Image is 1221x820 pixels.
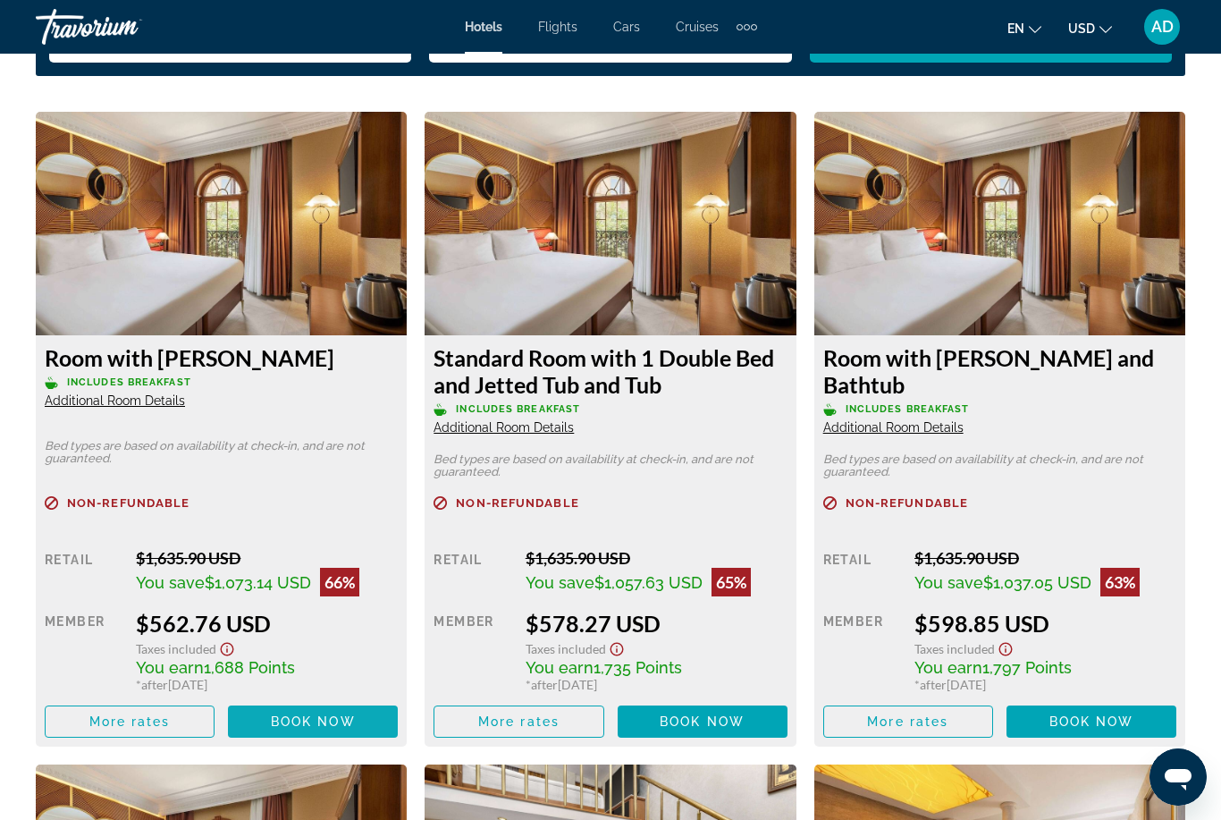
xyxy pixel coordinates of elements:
span: $1,057.63 USD [594,573,703,592]
div: $1,635.90 USD [914,548,1176,568]
a: Travorium [36,4,215,50]
button: More rates [434,706,603,738]
span: $1,073.14 USD [205,573,311,592]
span: 1,688 Points [204,658,295,677]
span: Taxes included [526,641,606,656]
button: Show Taxes and Fees disclaimer [606,637,627,657]
span: Book now [660,714,745,729]
button: Change language [1007,15,1041,41]
p: Bed types are based on availability at check-in, and are not guaranteed. [823,453,1176,478]
span: after [920,677,947,692]
span: after [531,677,558,692]
span: Additional Room Details [823,420,964,435]
button: Show Taxes and Fees disclaimer [995,637,1016,657]
span: Includes Breakfast [846,403,970,415]
button: Check-in date: Nov 23, 2025 Check-out date: Nov 29, 2025 [49,18,411,63]
span: USD [1068,21,1095,36]
span: Taxes included [136,641,216,656]
div: Member [45,610,122,692]
div: $598.85 USD [914,610,1176,637]
div: 66% [320,568,359,596]
h3: Room with [PERSON_NAME] and Bathtub [823,344,1176,398]
div: Search widget [49,18,1172,63]
button: Book now [1006,706,1176,738]
span: You save [526,573,594,592]
button: Book now [618,706,787,738]
div: Retail [45,548,122,596]
button: More rates [823,706,993,738]
img: eed76ffd-f082-4c9d-8ed0-624f7c9deedc.jpeg [36,112,407,335]
span: You earn [136,658,204,677]
div: 63% [1100,568,1140,596]
div: * [DATE] [526,677,787,692]
img: eed76ffd-f082-4c9d-8ed0-624f7c9deedc.jpeg [425,112,796,335]
span: Book now [271,714,356,729]
button: Extra navigation items [737,13,757,41]
img: eed76ffd-f082-4c9d-8ed0-624f7c9deedc.jpeg [814,112,1185,335]
span: You earn [526,658,594,677]
span: AD [1151,18,1174,36]
span: 1,797 Points [982,658,1072,677]
a: Cruises [676,20,719,34]
span: Taxes included [914,641,995,656]
button: Book now [228,706,398,738]
span: Includes Breakfast [67,376,191,388]
span: $1,037.05 USD [983,573,1091,592]
div: $1,635.90 USD [526,548,787,568]
div: Member [823,610,901,692]
p: Bed types are based on availability at check-in, and are not guaranteed. [434,453,787,478]
span: Book now [1049,714,1134,729]
span: after [141,677,168,692]
span: You earn [914,658,982,677]
div: * [DATE] [914,677,1176,692]
span: More rates [867,714,948,729]
button: User Menu [1139,8,1185,46]
a: Flights [538,20,577,34]
span: You save [914,573,983,592]
div: * [DATE] [136,677,398,692]
button: Change currency [1068,15,1112,41]
span: Includes Breakfast [456,403,580,415]
div: $1,635.90 USD [136,548,398,568]
span: 1,735 Points [594,658,682,677]
div: $578.27 USD [526,610,787,637]
h3: Room with [PERSON_NAME] [45,344,398,371]
a: Cars [613,20,640,34]
span: Additional Room Details [434,420,574,435]
p: Bed types are based on availability at check-in, and are not guaranteed. [45,440,398,465]
span: Additional Room Details [45,393,185,408]
button: More rates [45,706,215,738]
div: Member [434,610,511,692]
h3: Standard Room with 1 Double Bed and Jetted Tub and Tub [434,344,787,398]
span: More rates [89,714,171,729]
span: You save [136,573,205,592]
span: Non-refundable [846,497,968,509]
span: More rates [478,714,560,729]
a: Hotels [465,20,502,34]
div: $562.76 USD [136,610,398,637]
span: Non-refundable [67,497,189,509]
span: Non-refundable [456,497,578,509]
div: 65% [712,568,751,596]
div: Retail [823,548,901,596]
span: en [1007,21,1024,36]
div: Retail [434,548,511,596]
button: Show Taxes and Fees disclaimer [216,637,238,657]
iframe: Кнопка запуска окна обмена сообщениями [1149,748,1207,806]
